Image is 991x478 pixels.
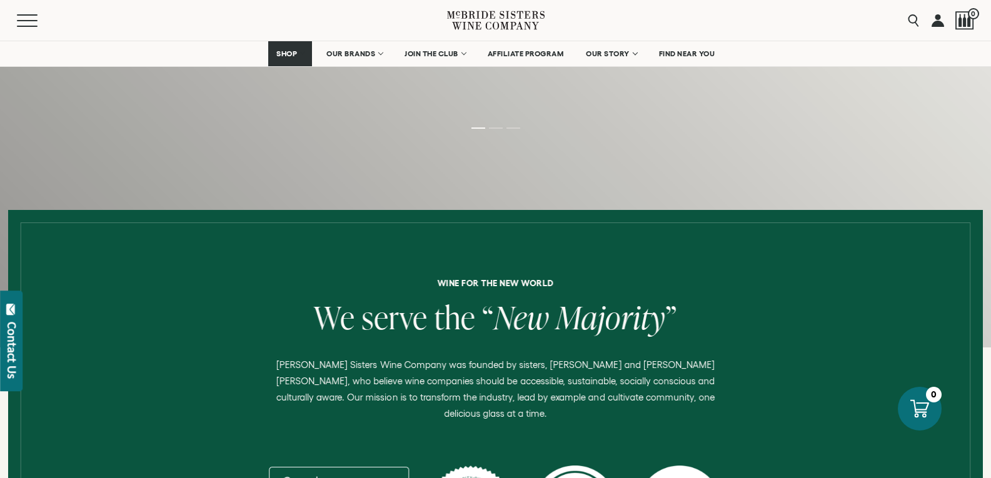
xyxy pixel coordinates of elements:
li: Page dot 3 [506,127,520,129]
a: FIND NEAR YOU [651,41,723,66]
span: JOIN THE CLUB [405,49,458,58]
span: SHOP [276,49,298,58]
h6: Wine for the new world [18,279,973,287]
span: 0 [968,8,979,19]
span: We [314,296,355,339]
button: Mobile Menu Trigger [17,14,62,27]
span: FIND NEAR YOU [659,49,715,58]
li: Page dot 2 [489,127,503,129]
span: the [435,296,476,339]
p: [PERSON_NAME] Sisters Wine Company was founded by sisters, [PERSON_NAME] and [PERSON_NAME] [PERSO... [264,357,727,422]
span: Majority [556,296,665,339]
span: OUR BRANDS [326,49,375,58]
div: 0 [926,387,942,402]
span: New [494,296,550,339]
span: OUR STORY [586,49,630,58]
span: ” [665,296,677,339]
span: AFFILIATE PROGRAM [488,49,564,58]
a: JOIN THE CLUB [396,41,473,66]
a: AFFILIATE PROGRAM [480,41,572,66]
a: OUR STORY [578,41,645,66]
a: OUR BRANDS [318,41,390,66]
span: “ [482,296,494,339]
div: Contact Us [6,322,18,379]
a: SHOP [268,41,312,66]
span: serve [362,296,428,339]
li: Page dot 1 [471,127,485,129]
